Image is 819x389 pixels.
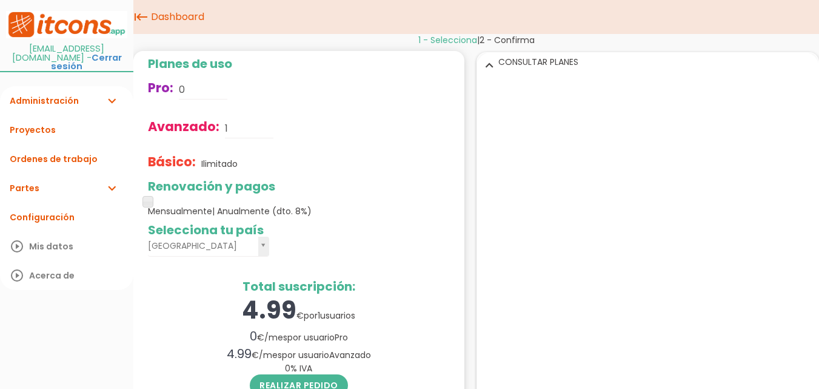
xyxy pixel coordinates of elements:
span: € [257,331,264,343]
span: [GEOGRAPHIC_DATA] [148,237,253,255]
h2: Planes de uso [148,57,450,70]
span: Básico: [148,153,196,171]
img: itcons-logo [6,11,127,38]
span: 1 [318,310,320,322]
i: expand_more [104,86,119,115]
i: play_circle_outline [10,232,24,261]
p: Ilimitado [201,158,238,170]
span: 4.99 [242,293,296,327]
i: expand_more [480,57,499,73]
i: expand_more [104,174,119,203]
span: mes [269,331,287,343]
h2: Total suscripción: [148,280,450,293]
span: € [296,310,304,322]
span: % IVA [285,362,312,374]
div: / por usuario [148,328,450,345]
span: Avanzado [329,349,371,361]
span: Pro [335,331,348,343]
a: Cerrar sesión [51,52,122,73]
a: [GEOGRAPHIC_DATA] [148,237,269,257]
i: play_circle_outline [10,261,24,290]
h2: Selecciona tu país [148,223,450,237]
span: Pro: [148,79,173,96]
span: 0 [285,362,290,374]
span: 2 - Confirma [480,34,535,46]
span: | Anualmente (dto. 8%) [212,205,312,217]
h2: Renovación y pagos [148,180,450,193]
span: € [252,349,259,361]
div: / por usuario [148,345,450,363]
span: 0 [250,328,257,345]
div: CONSULTAR PLANES [477,53,819,72]
span: 4.99 [227,345,252,362]
span: 1 - Selecciona [418,34,477,46]
div: | [133,34,819,46]
span: Mensualmente [148,205,312,217]
span: Avanzado: [148,118,219,135]
span: mes [263,349,282,361]
div: por usuarios [148,293,450,328]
